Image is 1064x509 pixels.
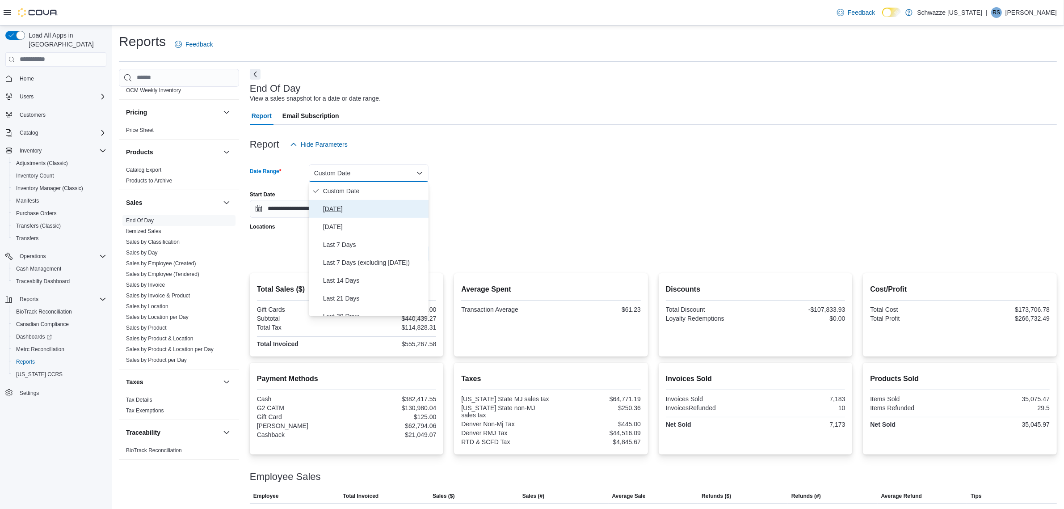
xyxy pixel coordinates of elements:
span: Average Refund [881,492,922,500]
span: Operations [16,251,106,262]
span: Catalog [16,127,106,138]
button: Inventory Count [9,170,110,182]
strong: Net Sold [870,421,896,428]
span: Metrc Reconciliation [16,346,64,353]
span: Users [20,93,34,100]
div: $125.00 [349,413,437,420]
span: Feedback [848,8,875,17]
span: Home [16,73,106,84]
span: BioTrack Reconciliation [13,306,106,317]
div: 7,183 [757,395,845,403]
button: Inventory [2,144,110,157]
span: Metrc Reconciliation [13,344,106,355]
div: Pricing [119,125,239,139]
span: Users [16,91,106,102]
span: Traceabilty Dashboard [13,276,106,287]
div: Select listbox [309,182,429,316]
span: Adjustments (Classic) [16,160,68,167]
a: Adjustments (Classic) [13,158,71,169]
div: $64,771.19 [553,395,641,403]
button: Catalog [2,127,110,139]
span: Settings [20,390,39,397]
span: Cash Management [16,265,61,272]
button: Canadian Compliance [9,318,110,331]
span: Dashboards [16,333,52,340]
div: 35,045.97 [962,421,1050,428]
span: Sales by Classification [126,238,180,246]
button: Custom Date [309,164,429,182]
span: [US_STATE] CCRS [16,371,63,378]
div: Traceability [119,445,239,459]
span: Sales by Location per Day [126,314,189,321]
span: Last 7 Days [323,239,425,250]
span: BioTrack Reconciliation [126,447,182,454]
div: G2 CATM [257,404,345,411]
a: Itemized Sales [126,228,161,234]
div: [US_STATE] State non-MJ sales tax [461,404,549,419]
span: Feedback [185,40,213,49]
button: Cash Management [9,263,110,275]
button: Catalog [16,127,42,138]
h3: End Of Day [250,83,301,94]
span: Total Invoiced [343,492,378,500]
h3: Products [126,148,153,157]
div: Invoices Sold [666,395,754,403]
a: Sales by Employee (Created) [126,260,196,267]
button: Sales [221,197,232,208]
span: Inventory Count [16,172,54,179]
a: Sales by Invoice & Product [126,293,190,299]
a: Purchase Orders [13,208,60,219]
span: Employee [253,492,279,500]
span: Sales by Invoice [126,281,165,288]
a: Sales by Product [126,325,167,331]
a: Sales by Product & Location [126,335,193,342]
span: Transfers (Classic) [16,222,61,229]
a: Dashboards [9,331,110,343]
span: Sales by Employee (Created) [126,260,196,267]
button: Traceabilty Dashboard [9,275,110,288]
div: Gift Card [257,413,345,420]
div: Cashback [257,431,345,438]
span: Hide Parameters [301,140,348,149]
button: BioTrack Reconciliation [9,305,110,318]
input: Press the down key to open a popover containing a calendar. [250,200,336,218]
a: Sales by Employee (Tendered) [126,271,199,277]
span: Customers [16,109,106,120]
a: Sales by Location [126,303,168,310]
button: Adjustments (Classic) [9,157,110,170]
div: Total Cost [870,306,958,313]
a: Feedback [833,4,879,21]
button: Taxes [126,378,219,386]
span: Canadian Compliance [13,319,106,330]
a: Settings [16,388,42,399]
button: Metrc Reconciliation [9,343,110,356]
button: Traceability [221,427,232,438]
a: Sales by Product per Day [126,357,187,363]
span: Sales by Location [126,303,168,310]
span: Manifests [16,197,39,204]
div: $21,049.07 [349,431,437,438]
a: Traceabilty Dashboard [13,276,73,287]
span: Price Sheet [126,127,154,134]
p: Schwazze [US_STATE] [917,7,982,18]
a: Price Sheet [126,127,154,133]
div: RTD & SCFD Tax [461,438,549,445]
span: Reports [20,296,38,303]
span: Adjustments (Classic) [13,158,106,169]
div: -$107,833.93 [757,306,845,313]
a: Products to Archive [126,178,172,184]
button: Products [126,148,219,157]
button: Purchase Orders [9,207,110,220]
span: Inventory Count [13,170,106,181]
strong: Net Sold [666,421,691,428]
label: Start Date [250,191,275,198]
div: $250.36 [553,404,641,411]
a: Catalog Export [126,167,161,173]
div: $62,794.06 [349,422,437,429]
span: Catalog Export [126,166,161,174]
div: OCM [119,85,239,99]
label: Date Range [250,168,282,175]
